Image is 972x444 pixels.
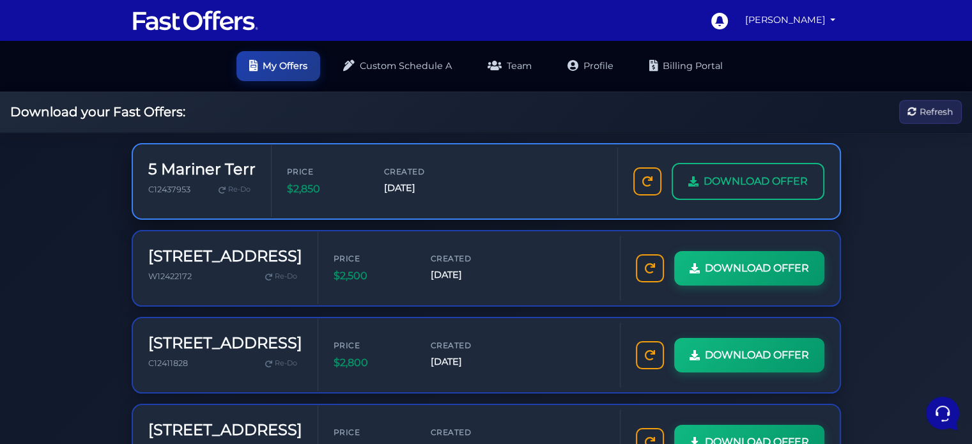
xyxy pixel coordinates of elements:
a: Re-Do [260,268,302,285]
button: Home [10,326,89,356]
button: Start a Conversation [20,130,235,156]
p: You: nope. It's still happening [54,107,196,120]
span: Re-Do [228,184,251,195]
span: Re-Do [275,271,297,282]
a: Billing Portal [636,51,736,81]
span: Your Conversations [20,72,104,82]
span: Created [384,165,461,178]
span: Price [334,426,410,438]
button: Help [167,326,245,356]
a: [PERSON_NAME] [740,8,841,33]
h2: Download your Fast Offers: [10,104,185,119]
p: 4mo ago [203,92,235,103]
button: Messages [89,326,167,356]
h3: [STREET_ADDRESS] [148,421,302,440]
span: C12411828 [148,358,188,368]
p: Messages [110,344,146,356]
span: $2,500 [334,268,410,284]
span: DOWNLOAD OFFER [705,260,809,277]
span: Start a Conversation [92,138,179,148]
iframe: Customerly Messenger Launcher [923,394,962,433]
p: Help [198,344,215,356]
span: DOWNLOAD OFFER [704,173,808,190]
a: AuraYou:nope. It's still happening4mo ago [15,87,240,125]
h3: 5 Mariner Terr [148,160,256,179]
a: Team [475,51,544,81]
img: dark [20,93,46,119]
span: Created [431,426,507,438]
span: C12437953 [148,185,190,194]
span: [DATE] [384,181,461,195]
span: Price [287,165,364,178]
a: Open Help Center [159,181,235,192]
a: See all [206,72,235,82]
span: Find an Answer [20,181,87,192]
span: Price [334,252,410,264]
span: Re-Do [275,358,297,369]
h3: [STREET_ADDRESS] [148,334,302,353]
span: Refresh [920,105,953,119]
a: DOWNLOAD OFFER [674,338,824,372]
span: Created [431,339,507,351]
input: Search for an Article... [29,209,209,222]
p: Home [38,344,60,356]
span: $2,800 [334,355,410,371]
span: W12422172 [148,272,192,281]
a: DOWNLOAD OFFER [674,251,824,286]
a: Re-Do [260,355,302,372]
a: Custom Schedule A [330,51,465,81]
h2: Hello [PERSON_NAME] 👋 [10,10,215,51]
span: Created [431,252,507,264]
span: [DATE] [431,355,507,369]
span: Aura [54,92,196,105]
span: [DATE] [431,268,507,282]
a: Re-Do [213,181,256,198]
a: Profile [555,51,626,81]
span: Price [334,339,410,351]
h3: [STREET_ADDRESS] [148,247,302,266]
button: Refresh [899,100,962,124]
span: DOWNLOAD OFFER [705,347,809,364]
a: DOWNLOAD OFFER [672,163,824,200]
a: My Offers [236,51,320,81]
span: $2,850 [287,181,364,197]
